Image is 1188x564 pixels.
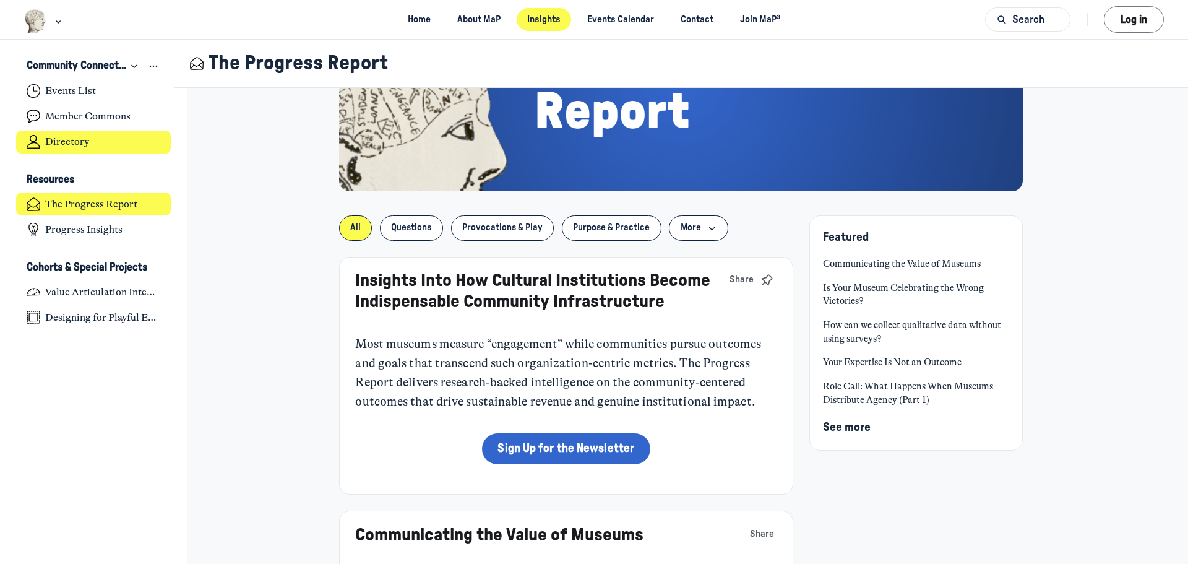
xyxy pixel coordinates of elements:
[391,223,431,232] span: Questions
[750,527,774,541] span: Share
[45,286,160,298] h4: Value Articulation Intensive (Cultural Leadership Lab)
[16,257,171,278] button: Cohorts & Special ProjectsCollapse space
[730,273,754,287] span: Share
[380,215,443,241] button: Questions
[24,9,47,33] img: Museums as Progress logo
[573,223,650,232] span: Purpose & Practice
[355,335,777,411] p: Most museums measure “engagement” while communities pursue outcomes and goals that transcend such...
[747,525,777,544] button: Share
[45,223,123,236] h4: Progress Insights
[823,258,1009,271] a: Communicating the Value of Museums
[823,319,1009,345] a: How can we collect qualitative data without using surveys?
[355,526,643,544] a: Communicating the Value of Museums
[823,422,871,433] span: See more
[355,272,710,311] a: Insights Into How Cultural Institutions Become Indispensable Community Infrastructure
[823,232,869,243] span: Featured
[27,261,147,274] h3: Cohorts & Special Projects
[16,280,171,303] a: Value Articulation Intensive (Cultural Leadership Lab)
[517,8,572,31] a: Insights
[16,56,171,77] button: Community ConnectionsCollapse space
[339,215,372,241] button: All
[350,223,361,232] span: All
[482,433,650,464] a: Sign Up for the Newsletter
[577,8,665,31] a: Events Calendar
[174,40,1188,88] header: Page Header
[27,173,74,186] h3: Resources
[16,193,171,215] a: The Progress Report
[147,59,161,73] button: View space group options
[16,131,171,154] a: Directory
[397,8,441,31] a: Home
[16,306,171,329] a: Designing for Playful Engagement
[669,215,728,241] button: More
[24,8,64,35] button: Museums as Progress logo
[16,80,171,103] a: Events List
[45,85,96,97] h4: Events List
[823,282,1009,308] a: Is Your Museum Celebrating the Wrong Victories?
[127,60,141,72] div: Collapse space
[562,215,661,241] button: Purpose & Practice
[823,380,1009,407] a: Role Call: What Happens When Museums Distribute Agency (Part 1)
[670,8,725,31] a: Contact
[823,356,1009,370] a: Your Expertise Is Not an Outcome
[209,51,388,76] h1: The Progress Report
[16,105,171,128] a: Member Commons
[985,7,1070,32] button: Search
[27,59,127,73] h3: Community Connections
[681,221,717,235] span: More
[823,418,871,437] button: See more
[16,169,171,190] button: ResourcesCollapse space
[451,215,554,241] button: Provocations & Play
[462,223,543,232] span: Provocations & Play
[1104,6,1164,33] button: Log in
[727,271,757,289] button: Share
[730,8,791,31] a: Join MaP³
[45,198,137,210] h4: The Progress Report
[447,8,512,31] a: About MaP
[45,311,160,324] h4: Designing for Playful Engagement
[45,110,131,123] h4: Member Commons
[45,136,89,148] h4: Directory
[16,218,171,241] a: Progress Insights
